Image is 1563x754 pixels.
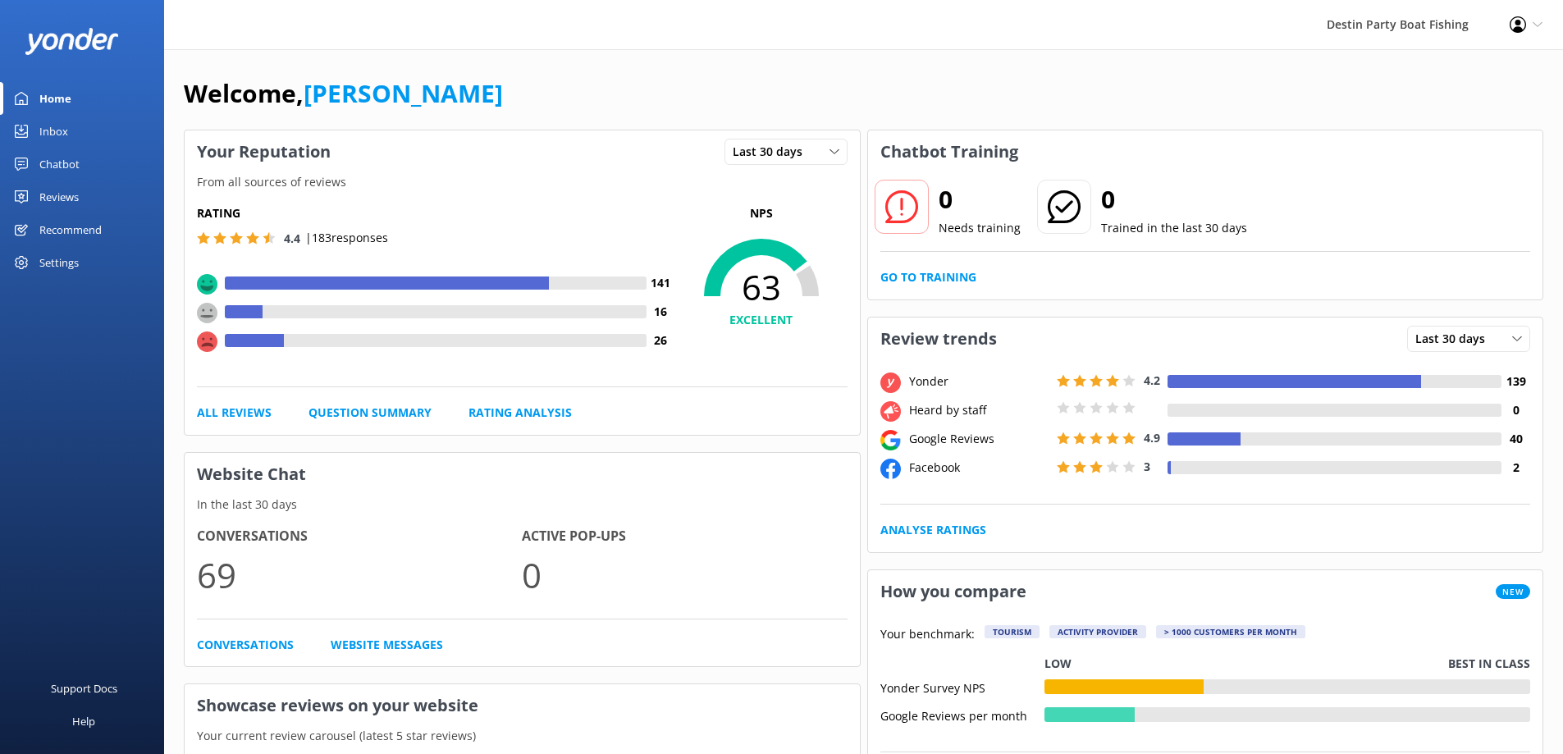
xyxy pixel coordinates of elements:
h4: 139 [1501,372,1530,391]
h4: Conversations [197,526,522,547]
div: Support Docs [51,672,117,705]
span: 4.2 [1144,372,1160,388]
div: Tourism [985,625,1040,638]
span: New [1496,584,1530,599]
div: Yonder [905,372,1053,391]
a: Conversations [197,636,294,654]
div: Inbox [39,115,68,148]
p: 69 [197,547,522,602]
div: Chatbot [39,148,80,181]
span: 63 [675,267,848,308]
a: All Reviews [197,404,272,422]
h3: Showcase reviews on your website [185,684,860,727]
h4: Active Pop-ups [522,526,847,547]
p: Needs training [939,219,1021,237]
h3: Review trends [868,318,1009,360]
div: Yonder Survey NPS [880,679,1044,694]
span: 4.9 [1144,430,1160,446]
p: In the last 30 days [185,496,860,514]
div: Reviews [39,181,79,213]
a: Question Summary [308,404,432,422]
div: Settings [39,246,79,279]
p: Trained in the last 30 days [1101,219,1247,237]
h4: 0 [1501,401,1530,419]
img: yonder-white-logo.png [25,28,119,55]
div: Google Reviews per month [880,707,1044,722]
h4: 40 [1501,430,1530,448]
p: From all sources of reviews [185,173,860,191]
h3: Website Chat [185,453,860,496]
div: Help [72,705,95,738]
div: Heard by staff [905,401,1053,419]
h3: How you compare [868,570,1039,613]
p: NPS [675,204,848,222]
div: Recommend [39,213,102,246]
h3: Your Reputation [185,130,343,173]
h3: Chatbot Training [868,130,1031,173]
h4: 26 [647,331,675,350]
div: Facebook [905,459,1053,477]
h1: Welcome, [184,74,503,113]
h4: 16 [647,303,675,321]
p: 0 [522,547,847,602]
div: Home [39,82,71,115]
span: 3 [1144,459,1150,474]
h2: 0 [1101,180,1247,219]
a: Website Messages [331,636,443,654]
a: Rating Analysis [468,404,572,422]
a: [PERSON_NAME] [304,76,503,110]
p: Your benchmark: [880,625,975,645]
div: > 1000 customers per month [1156,625,1305,638]
span: 4.4 [284,231,300,246]
span: Last 30 days [1415,330,1495,348]
p: Best in class [1448,655,1530,673]
h4: 141 [647,274,675,292]
span: Last 30 days [733,143,812,161]
h4: EXCELLENT [675,311,848,329]
p: | 183 responses [305,229,388,247]
h2: 0 [939,180,1021,219]
p: Low [1044,655,1072,673]
div: Activity Provider [1049,625,1146,638]
a: Analyse Ratings [880,521,986,539]
h4: 2 [1501,459,1530,477]
h5: Rating [197,204,675,222]
div: Google Reviews [905,430,1053,448]
p: Your current review carousel (latest 5 star reviews) [185,727,860,745]
a: Go to Training [880,268,976,286]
